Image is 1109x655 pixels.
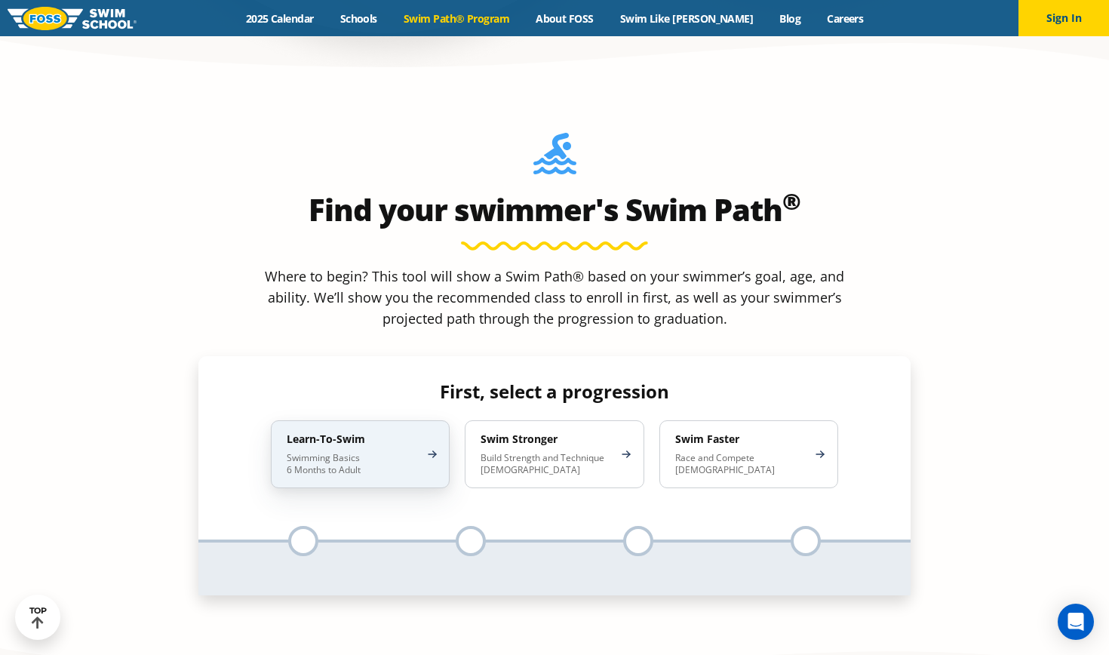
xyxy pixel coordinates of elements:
p: Build Strength and Technique [DEMOGRAPHIC_DATA] [481,452,613,476]
h2: Find your swimmer's Swim Path [198,192,911,228]
h4: Learn-To-Swim [287,432,419,446]
div: Open Intercom Messenger [1058,604,1094,640]
img: Foss-Location-Swimming-Pool-Person.svg [533,133,576,184]
div: TOP [29,606,47,629]
a: Careers [814,11,877,26]
h4: First, select a progression [259,381,849,402]
p: Where to begin? This tool will show a Swim Path® based on your swimmer’s goal, age, and ability. ... [259,266,850,329]
a: Schools [327,11,390,26]
a: 2025 Calendar [232,11,327,26]
a: About FOSS [523,11,607,26]
p: Race and Compete [DEMOGRAPHIC_DATA] [675,452,807,476]
h4: Swim Faster [675,432,807,446]
img: FOSS Swim School Logo [8,7,137,30]
h4: Swim Stronger [481,432,613,446]
a: Swim Like [PERSON_NAME] [607,11,766,26]
p: Swimming Basics 6 Months to Adult [287,452,419,476]
sup: ® [782,186,800,217]
a: Blog [766,11,814,26]
a: Swim Path® Program [390,11,522,26]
